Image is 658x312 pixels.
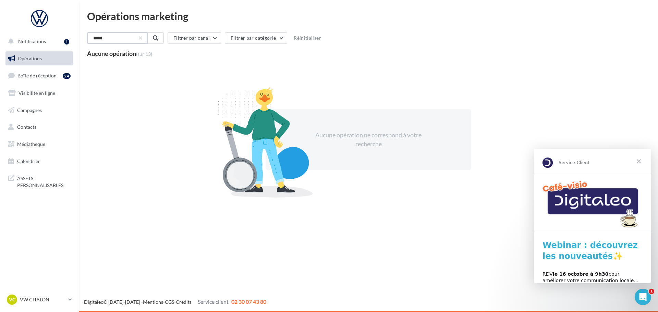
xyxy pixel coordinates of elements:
[19,122,75,128] b: le 16 octobre à 9h30
[4,51,75,66] a: Opérations
[136,51,152,57] span: (sur 13)
[64,39,69,45] div: 1
[17,141,45,147] span: Médiathèque
[17,107,42,113] span: Campagnes
[84,299,103,305] a: Digitaleo
[4,154,75,169] a: Calendrier
[20,296,65,303] p: VW CHALON
[168,32,221,44] button: Filtrer par canal
[19,90,55,96] span: Visibilité en ligne
[198,298,229,305] span: Service client
[17,158,40,164] span: Calendrier
[9,296,15,303] span: VC
[649,289,654,294] span: 1
[18,55,42,61] span: Opérations
[4,120,75,134] a: Contacts
[4,68,75,83] a: Boîte de réception24
[534,149,651,283] iframe: Intercom live chat message
[87,11,650,21] div: Opérations marketing
[309,131,427,148] div: Aucune opération ne correspond à votre recherche
[4,171,75,191] a: ASSETS PERSONNALISABLES
[165,299,174,305] a: CGS
[225,32,287,44] button: Filtrer par catégorie
[18,38,46,44] span: Notifications
[143,299,163,305] a: Mentions
[17,174,71,188] span: ASSETS PERSONNALISABLES
[17,124,36,130] span: Contacts
[5,293,73,306] a: VC VW CHALON
[4,103,75,117] a: Campagnes
[176,299,192,305] a: Crédits
[17,73,57,78] span: Boîte de réception
[63,73,71,79] div: 24
[87,50,152,57] div: Aucune opération
[291,34,324,42] button: Réinitialiser
[9,122,109,142] div: RDV pour améliorer votre communication locale… et attirer plus de clients !
[635,289,651,305] iframe: Intercom live chat
[231,298,266,305] span: 02 30 07 43 80
[84,299,266,305] span: © [DATE]-[DATE] - - -
[4,34,72,49] button: Notifications 1
[4,86,75,100] a: Visibilité en ligne
[4,137,75,151] a: Médiathèque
